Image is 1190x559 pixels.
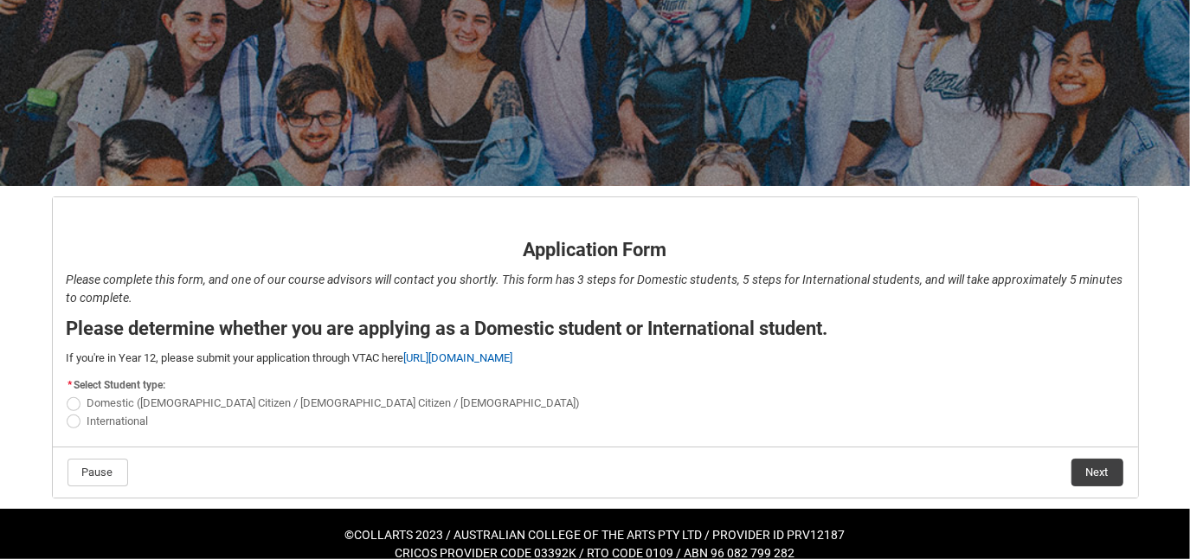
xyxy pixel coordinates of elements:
abbr: required [68,379,73,391]
strong: Application Form - Page 1 [67,209,228,226]
p: If you're in Year 12, please submit your application through VTAC here [67,350,1124,367]
span: Domestic ([DEMOGRAPHIC_DATA] Citizen / [DEMOGRAPHIC_DATA] Citizen / [DEMOGRAPHIC_DATA]) [87,396,581,409]
span: International [87,414,149,427]
article: REDU_Application_Form_for_Applicant flow [52,196,1139,498]
strong: Please determine whether you are applying as a Domestic student or International student. [67,318,828,339]
span: Select Student type: [74,379,166,391]
strong: Application Form [524,239,667,260]
a: [URL][DOMAIN_NAME] [404,351,513,364]
em: Please complete this form, and one of our course advisors will contact you shortly. This form has... [67,273,1123,305]
button: Next [1071,459,1123,486]
button: Pause [68,459,128,486]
